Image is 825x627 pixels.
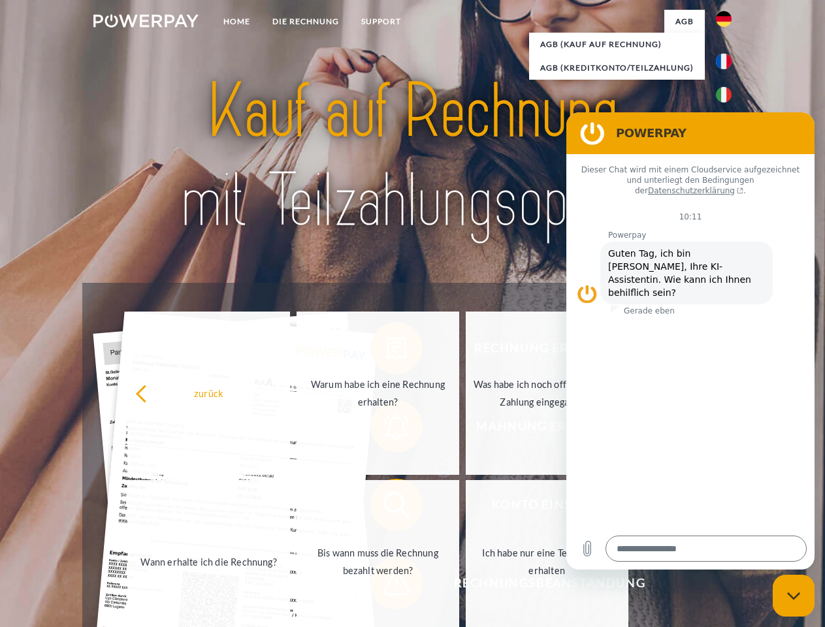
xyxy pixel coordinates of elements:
a: Was habe ich noch offen, ist meine Zahlung eingegangen? [466,312,628,475]
a: Home [212,10,261,33]
div: zurück [135,384,282,402]
img: de [716,11,732,27]
div: Warum habe ich eine Rechnung erhalten? [304,376,451,411]
img: fr [716,54,732,69]
a: agb [664,10,705,33]
a: AGB (Kreditkonto/Teilzahlung) [529,56,705,80]
div: Bis wann muss die Rechnung bezahlt werden? [304,544,451,579]
div: Ich habe nur eine Teillieferung erhalten [474,544,621,579]
iframe: Schaltfläche zum Öffnen des Messaging-Fensters; Konversation läuft [773,575,815,617]
img: title-powerpay_de.svg [125,63,700,250]
a: AGB (Kauf auf Rechnung) [529,33,705,56]
iframe: Messaging-Fenster [566,112,815,570]
img: it [716,87,732,103]
img: logo-powerpay-white.svg [93,14,199,27]
a: SUPPORT [350,10,412,33]
a: DIE RECHNUNG [261,10,350,33]
div: Was habe ich noch offen, ist meine Zahlung eingegangen? [474,376,621,411]
div: Wann erhalte ich die Rechnung? [135,553,282,570]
